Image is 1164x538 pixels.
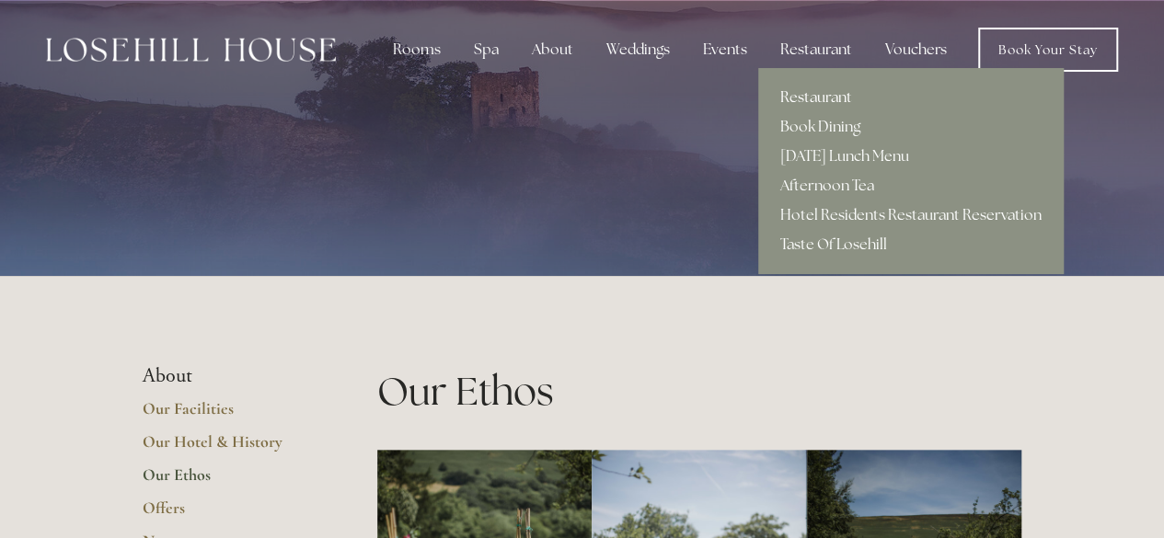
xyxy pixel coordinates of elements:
a: Our Hotel & History [143,431,318,464]
div: Weddings [592,31,685,68]
a: Our Facilities [143,398,318,431]
div: Restaurant [766,31,867,68]
a: Book Dining [758,112,1064,142]
div: Rooms [378,31,455,68]
a: Book Your Stay [978,28,1118,72]
a: Vouchers [870,31,962,68]
div: Events [688,31,762,68]
div: About [517,31,588,68]
a: Hotel Residents Restaurant Reservation [758,200,1064,230]
a: Afternoon Tea [758,171,1064,200]
a: Taste Of Losehill [758,230,1064,259]
a: [DATE] Lunch Menu [758,142,1064,171]
a: Offers [143,498,318,531]
a: Our Ethos [143,464,318,498]
h1: Our Ethos [377,364,1022,418]
li: About [143,364,318,388]
div: Spa [459,31,513,68]
img: Losehill House [46,38,336,62]
a: Restaurant [758,83,1064,112]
